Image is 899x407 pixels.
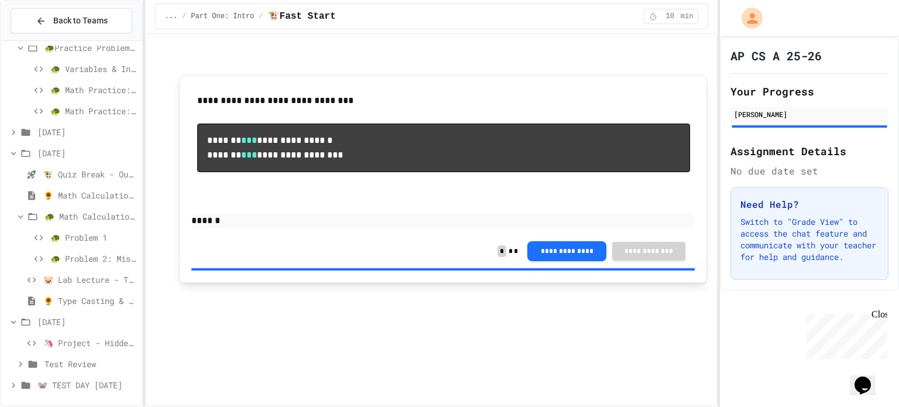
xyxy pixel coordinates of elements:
h2: Assignment Details [730,143,888,159]
div: My Account [729,5,766,32]
span: 🌻 Type Casting & Rounding Notes [43,295,137,307]
span: Test Review [44,358,137,370]
h2: Your Progress [730,83,888,100]
span: 🐢 Math Practice: Supply Counter [50,84,137,96]
span: 🐭 TEST DAY [DATE] [37,379,137,391]
span: 🐮 Quiz Break - Output Practice [43,168,137,180]
span: 🌻 Math Calculations Notes [43,189,137,201]
span: 10 [661,12,680,21]
button: Back to Teams [11,8,132,33]
span: 🐢Practice Problems (yes, all of them) [44,42,137,54]
iframe: chat widget [802,309,887,359]
span: 🐷 Lab Lecture - Type Casting & Rounding [43,273,137,286]
span: 🐢 Variables & Input Practice [50,63,137,75]
span: min [681,12,694,21]
iframe: chat widget [850,360,887,395]
p: Switch to "Grade View" to access the chat feature and communicate with your teacher for help and ... [740,216,879,263]
span: / [259,12,263,21]
span: 🐮Fast Start [268,9,336,23]
span: [DATE] [37,147,137,159]
span: 🐢 Problem 2: Mission Resource Calculator [50,252,137,265]
span: 🐢 Math Calculations Practice [44,210,137,223]
div: Chat with us now!Close [5,5,81,74]
span: Back to Teams [53,15,108,27]
span: 🐢 Math Practice: Mission Timer [50,105,137,117]
span: Part One: Intro [191,12,254,21]
span: [DATE] [37,316,137,328]
div: No due date set [730,164,888,178]
span: ... [164,12,177,21]
h1: AP CS A 25-26 [730,47,822,64]
span: / [182,12,186,21]
span: 🦄 Project - Hidden Figures: Launch Weight Calculator [43,337,137,349]
div: [PERSON_NAME] [734,109,885,119]
h3: Need Help? [740,197,879,211]
span: [DATE] [37,126,137,138]
span: 🐢 Problem 1 [50,231,137,244]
